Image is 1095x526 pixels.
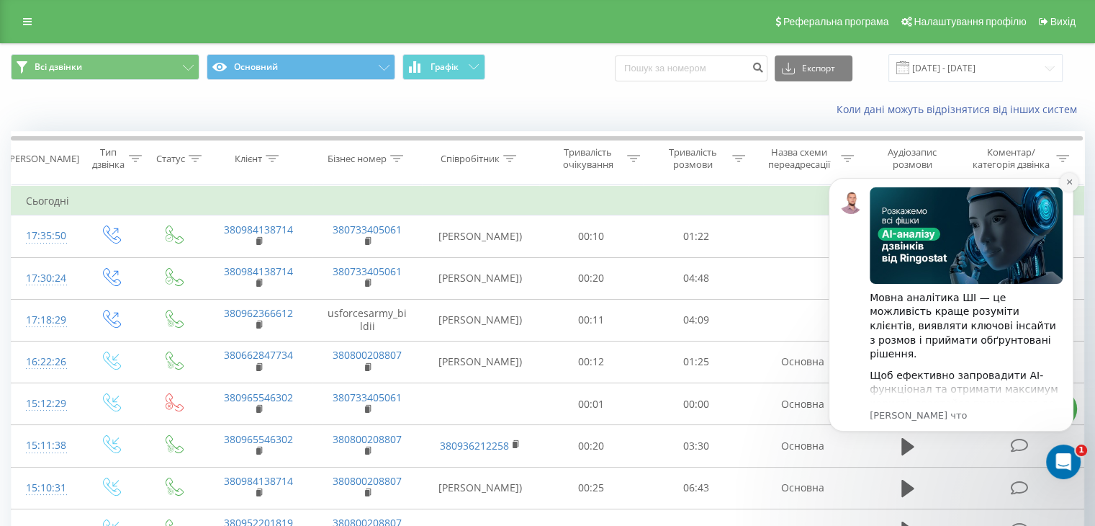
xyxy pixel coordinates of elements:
div: Коментар/категорія дзвінка [968,146,1053,171]
td: 00:20 [539,425,644,467]
span: Налаштування профілю [914,16,1026,27]
a: 380936212258 [440,439,509,453]
span: Вихід [1050,16,1076,27]
a: 380965546302 [224,432,293,446]
div: 15:11:38 [26,432,64,460]
div: 17:18:29 [26,306,64,334]
a: 380662847734 [224,348,293,362]
td: 00:01 [539,383,644,425]
div: Тривалість розмови [657,146,729,171]
td: 01:22 [644,215,748,257]
td: 00:12 [539,341,644,383]
a: 380962366612 [224,306,293,320]
td: 00:10 [539,215,644,257]
td: 04:48 [644,257,748,299]
a: 380984138714 [224,264,293,278]
td: 00:20 [539,257,644,299]
a: 380984138714 [224,223,293,236]
td: Основна [748,425,857,467]
div: 15:12:29 [26,390,64,418]
td: [PERSON_NAME]) [422,215,539,257]
button: Основний [207,54,395,80]
a: 380733405061 [333,223,402,236]
td: [PERSON_NAME]) [422,299,539,341]
td: 00:11 [539,299,644,341]
td: 00:25 [539,467,644,509]
td: 01:25 [644,341,748,383]
a: 380800208807 [333,474,402,488]
td: usforcesarmy_bildii [312,299,421,341]
span: 1 [1076,445,1087,456]
td: [PERSON_NAME]) [422,257,539,299]
td: Основна [748,383,857,425]
a: 380800208807 [333,432,402,446]
button: Графік [402,54,485,80]
iframe: Intercom live chat [1046,445,1081,479]
div: Назва схеми переадресації [762,146,837,171]
td: Основна [748,467,857,509]
td: 03:30 [644,425,748,467]
button: Всі дзвінки [11,54,199,80]
a: Коли дані можуть відрізнятися вiд інших систем [837,102,1084,116]
div: [PERSON_NAME] [6,153,79,165]
div: Співробітник [441,153,500,165]
button: Експорт [775,55,852,81]
div: 17:30:24 [26,264,64,293]
div: 16:22:26 [26,348,64,376]
td: Сьогодні [12,187,1084,215]
div: 15:10:31 [26,474,64,502]
span: Реферальна програма [783,16,889,27]
iframe: Intercom notifications сообщение [807,156,1095,487]
div: Аудіозапис розмови [870,146,955,171]
td: Основна [748,341,857,383]
input: Пошук за номером [615,55,767,81]
a: 380733405061 [333,391,402,404]
div: Тип дзвінка [91,146,125,171]
a: 380984138714 [224,474,293,488]
td: 04:09 [644,299,748,341]
td: 06:43 [644,467,748,509]
div: Клієнт [235,153,262,165]
td: [PERSON_NAME]) [422,467,539,509]
td: 00:00 [644,383,748,425]
div: Статус [156,153,185,165]
span: Всі дзвінки [35,61,82,73]
span: Графік [431,62,459,72]
a: 380733405061 [333,264,402,278]
div: Тривалість очікування [552,146,624,171]
a: 380800208807 [333,348,402,362]
td: [PERSON_NAME]) [422,341,539,383]
div: Бізнес номер [328,153,387,165]
a: 380965546302 [224,391,293,404]
div: 17:35:50 [26,222,64,250]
